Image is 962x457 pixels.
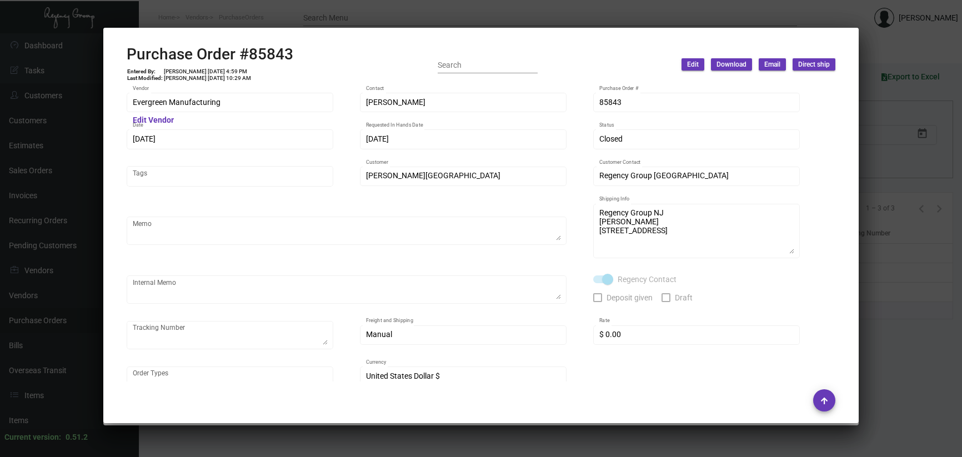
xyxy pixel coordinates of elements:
[127,68,163,75] td: Entered By:
[163,68,252,75] td: [PERSON_NAME] [DATE] 4:59 PM
[798,60,830,69] span: Direct ship
[127,45,293,64] h2: Purchase Order #85843
[4,431,61,443] div: Current version:
[793,58,835,71] button: Direct ship
[682,58,704,71] button: Edit
[711,58,752,71] button: Download
[599,134,623,143] span: Closed
[163,75,252,82] td: [PERSON_NAME] [DATE] 10:29 AM
[687,60,699,69] span: Edit
[764,60,780,69] span: Email
[675,291,693,304] span: Draft
[759,58,786,71] button: Email
[133,116,174,125] mat-hint: Edit Vendor
[66,431,88,443] div: 0.51.2
[618,273,677,286] span: Regency Contact
[607,291,653,304] span: Deposit given
[717,60,746,69] span: Download
[127,75,163,82] td: Last Modified:
[366,330,392,339] span: Manual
